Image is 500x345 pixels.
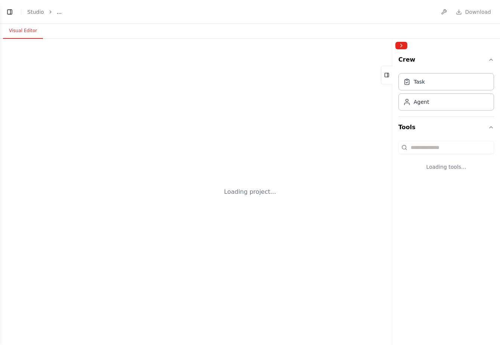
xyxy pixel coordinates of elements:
button: Tools [398,117,494,138]
div: Tools [398,138,494,183]
div: Task [414,78,425,86]
button: Collapse right sidebar [395,42,407,49]
nav: breadcrumb [27,8,62,16]
button: Toggle Sidebar [389,39,395,345]
a: Studio [27,9,44,15]
div: Agent [414,98,429,106]
div: Loading tools... [398,157,494,177]
button: Show left sidebar [4,7,15,17]
div: Loading project... [224,187,276,196]
button: Crew [398,52,494,70]
button: Visual Editor [3,23,43,39]
span: ... [57,8,62,16]
div: Crew [398,70,494,116]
